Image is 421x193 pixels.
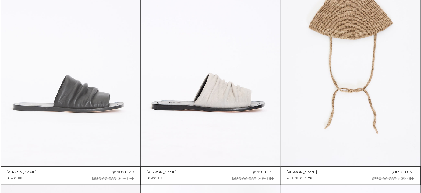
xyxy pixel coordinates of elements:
div: 50% OFF [399,176,415,182]
div: $730.00 CAD [373,176,397,182]
a: Crochet Sun Hat [287,175,317,181]
div: $441.00 CAD [253,170,274,175]
div: Raw Slide [7,176,23,181]
div: 30% OFF [259,176,274,182]
a: Raw Slide [7,175,37,181]
div: $441.00 CAD [113,170,134,175]
div: Raw Slide [147,176,163,181]
div: $365.00 CAD [392,170,415,175]
a: Raw Slide [147,175,177,181]
div: Crochet Sun Hat [287,176,314,181]
div: $630.00 CAD [232,176,257,182]
a: [PERSON_NAME] [147,170,177,175]
div: 30% OFF [119,176,134,182]
div: $630.00 CAD [92,176,117,182]
a: [PERSON_NAME] [7,170,37,175]
a: [PERSON_NAME] [287,170,317,175]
